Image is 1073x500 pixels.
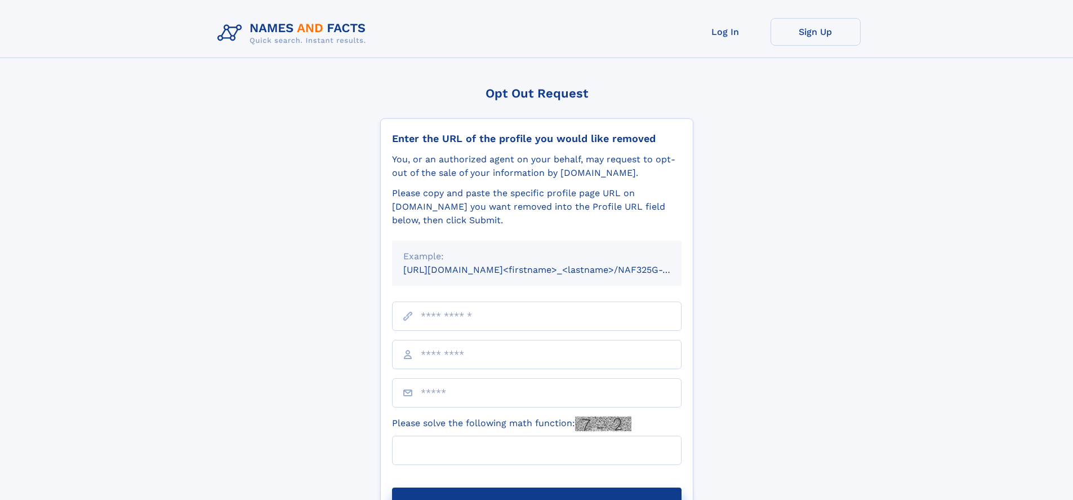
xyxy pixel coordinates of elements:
[403,264,703,275] small: [URL][DOMAIN_NAME]<firstname>_<lastname>/NAF325G-xxxxxxxx
[403,250,670,263] div: Example:
[392,187,682,227] div: Please copy and paste the specific profile page URL on [DOMAIN_NAME] you want removed into the Pr...
[392,153,682,180] div: You, or an authorized agent on your behalf, may request to opt-out of the sale of your informatio...
[380,86,693,100] div: Opt Out Request
[680,18,771,46] a: Log In
[392,132,682,145] div: Enter the URL of the profile you would like removed
[392,417,631,431] label: Please solve the following math function:
[771,18,861,46] a: Sign Up
[213,18,375,48] img: Logo Names and Facts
